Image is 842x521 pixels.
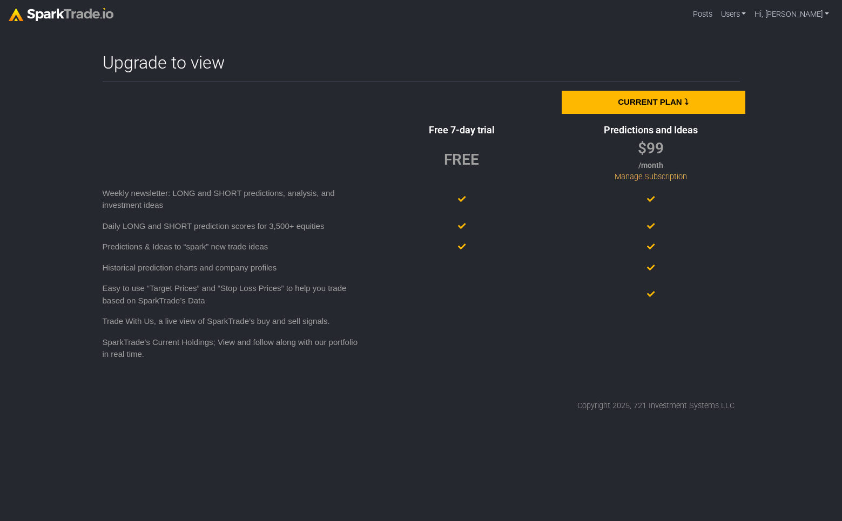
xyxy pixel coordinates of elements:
[689,4,717,25] a: Posts
[97,187,367,212] div: Weekly newsletter: LONG and SHORT predictions, analysis, and investment ideas
[444,148,479,171] div: FREE
[638,160,663,171] div: /month
[638,137,664,160] div: $99
[367,123,556,137] div: Free 7-day trial
[97,220,367,233] div: Daily LONG and SHORT prediction scores for 3,500+ equities
[97,262,367,274] div: Historical prediction charts and company profiles
[97,336,367,361] div: SparkTrade’s Current Holdings; View and follow along with our portfolio in real time.
[97,282,367,307] div: Easy to use “Target Prices” and “Stop Loss Prices” to help you trade based on SparkTrade’s Data
[717,4,751,25] a: Users
[97,241,367,253] div: Predictions & Ideas to “spark” new trade ideas
[577,400,735,412] div: Copyright 2025, 721 Investment Systems LLC
[615,172,687,181] a: Manage Subscription
[556,123,745,137] div: Predictions and Ideas
[9,8,113,21] img: sparktrade.png
[618,96,689,109] div: Current Plan ⤵
[97,315,367,328] div: Trade With Us, a live view of SparkTrade’s buy and sell signals.
[103,52,225,73] h2: Upgrade to view
[750,4,833,25] a: Hi, [PERSON_NAME]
